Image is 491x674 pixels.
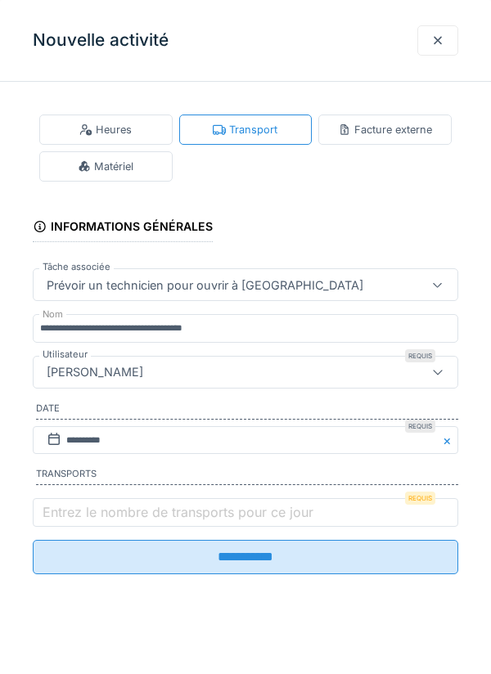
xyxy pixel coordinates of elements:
[33,214,213,242] div: Informations générales
[39,308,66,321] label: Nom
[405,420,435,433] div: Requis
[78,159,133,174] div: Matériel
[79,122,132,137] div: Heures
[440,426,458,455] button: Close
[405,492,435,505] div: Requis
[338,122,432,137] div: Facture externe
[36,402,458,420] label: Date
[213,122,277,137] div: Transport
[405,349,435,362] div: Requis
[39,260,114,274] label: Tâche associée
[40,363,150,381] div: [PERSON_NAME]
[40,276,370,294] div: Prévoir un technicien pour ouvrir à [GEOGRAPHIC_DATA]
[39,502,317,522] label: Entrez le nombre de transports pour ce jour
[39,348,91,362] label: Utilisateur
[33,30,169,51] h3: Nouvelle activité
[36,467,458,485] label: Transports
